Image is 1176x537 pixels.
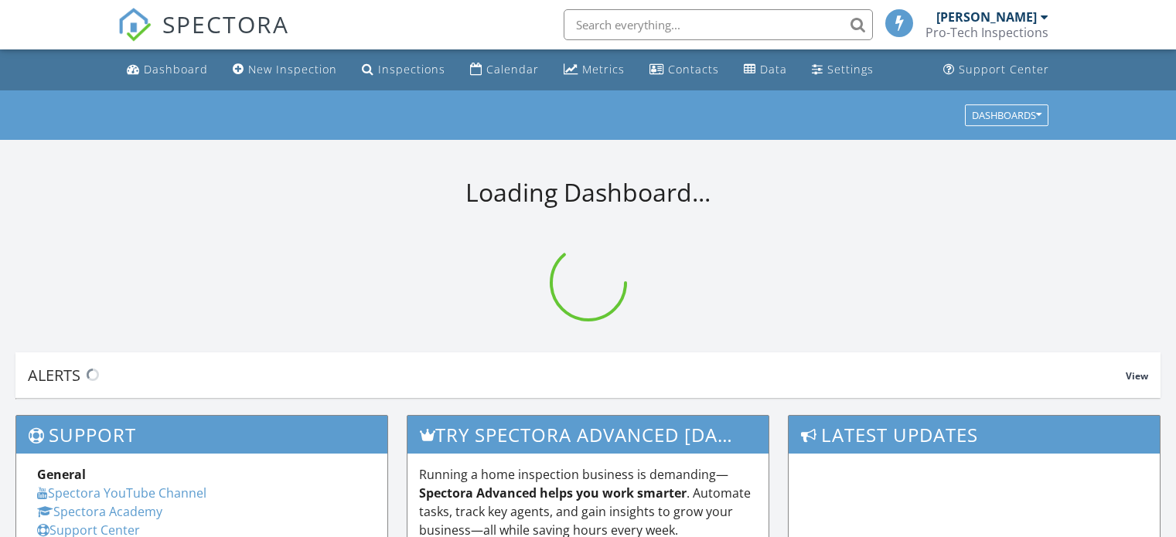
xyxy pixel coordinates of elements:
[121,56,214,84] a: Dashboard
[28,365,1126,386] div: Alerts
[144,62,208,76] div: Dashboard
[464,56,545,84] a: Calendar
[1126,369,1148,382] span: View
[789,416,1160,454] h3: Latest Updates
[227,56,343,84] a: New Inspection
[827,62,874,76] div: Settings
[760,62,787,76] div: Data
[356,56,452,84] a: Inspections
[965,104,1048,126] button: Dashboards
[557,56,631,84] a: Metrics
[37,484,206,501] a: Spectora YouTube Channel
[643,56,725,84] a: Contacts
[564,9,873,40] input: Search everything...
[118,21,289,53] a: SPECTORA
[738,56,793,84] a: Data
[248,62,337,76] div: New Inspection
[959,62,1049,76] div: Support Center
[37,466,86,483] strong: General
[16,416,387,454] h3: Support
[937,56,1055,84] a: Support Center
[925,25,1048,40] div: Pro-Tech Inspections
[419,484,687,501] strong: Spectora Advanced helps you work smarter
[378,62,445,76] div: Inspections
[936,9,1037,25] div: [PERSON_NAME]
[37,503,162,520] a: Spectora Academy
[806,56,880,84] a: Settings
[582,62,625,76] div: Metrics
[972,110,1041,121] div: Dashboards
[668,62,719,76] div: Contacts
[118,8,152,42] img: The Best Home Inspection Software - Spectora
[407,416,769,454] h3: Try spectora advanced [DATE]
[162,8,289,40] span: SPECTORA
[486,62,539,76] div: Calendar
